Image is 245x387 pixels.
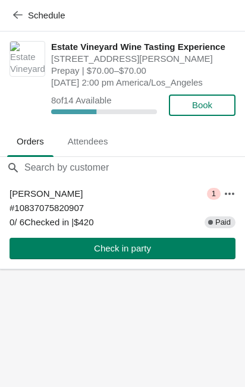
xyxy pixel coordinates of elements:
[94,244,151,253] span: Check in party
[10,42,45,76] img: Estate Vineyard Wine Tasting Experience
[51,41,230,53] span: Estate Vineyard Wine Tasting Experience
[51,53,230,65] span: [STREET_ADDRESS][PERSON_NAME]
[215,218,231,227] span: Paid
[51,65,230,77] span: Prepay | $70.00–$70.00
[28,11,65,20] span: Schedule
[192,100,212,110] span: Book
[212,189,216,199] span: 1
[10,238,235,259] button: Check in party
[58,131,118,152] span: Attendees
[169,95,235,116] button: Book
[10,188,83,199] span: [PERSON_NAME]
[24,157,245,178] input: Search by customer
[6,5,75,26] button: Schedule
[10,217,94,227] span: 0 / 6 Checked in | $420
[7,131,54,152] span: Orders
[10,203,84,213] span: # 10837075820907
[51,95,112,105] span: 8 of 14 Available
[51,77,230,89] span: [DATE] 2:00 pm America/Los_Angeles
